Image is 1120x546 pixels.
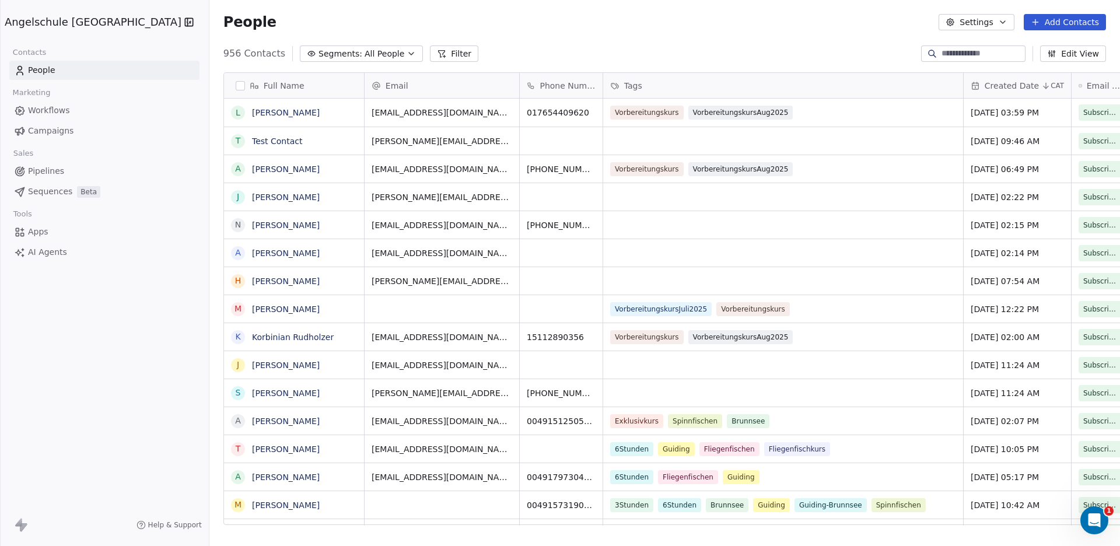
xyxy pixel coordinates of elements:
[1051,81,1064,90] span: CAT
[28,226,48,238] span: Apps
[372,135,512,147] span: [PERSON_NAME][EMAIL_ADDRESS][DOMAIN_NAME]
[148,520,202,530] span: Help & Support
[527,107,596,118] span: 017654409620
[610,470,653,484] span: 6Stunden
[235,331,240,343] div: K
[372,219,512,231] span: [EMAIL_ADDRESS][DOMAIN_NAME]
[372,163,512,175] span: [EMAIL_ADDRESS][DOMAIN_NAME]
[28,125,73,137] span: Campaigns
[237,191,239,203] div: J
[372,331,512,343] span: [EMAIL_ADDRESS][DOMAIN_NAME]
[1083,415,1120,427] span: Subscribed
[658,442,695,456] span: Guiding
[236,107,240,119] div: L
[372,471,512,483] span: [EMAIL_ADDRESS][DOMAIN_NAME]
[372,191,512,203] span: [PERSON_NAME][EMAIL_ADDRESS][PERSON_NAME][DOMAIN_NAME]
[252,249,320,258] a: [PERSON_NAME]
[235,415,241,427] div: A
[223,47,285,61] span: 956 Contacts
[365,48,404,60] span: All People
[527,415,596,427] span: 004915125050261
[252,164,320,174] a: [PERSON_NAME]
[372,107,512,118] span: [EMAIL_ADDRESS][DOMAIN_NAME]
[1083,163,1120,175] span: Subscribed
[610,106,684,120] span: Vorbereitungskurs
[28,64,55,76] span: People
[716,302,790,316] span: Vorbereitungskurs
[971,499,1064,511] span: [DATE] 10:42 AM
[372,387,512,399] span: [PERSON_NAME][EMAIL_ADDRESS][PERSON_NAME][DOMAIN_NAME]
[136,520,202,530] a: Help & Support
[688,162,793,176] span: VorbereitungskursAug2025
[527,499,596,511] span: 004915731909141
[252,416,320,426] a: [PERSON_NAME]
[971,331,1064,343] span: [DATE] 02:00 AM
[939,14,1014,30] button: Settings
[1040,45,1106,62] button: Edit View
[1083,471,1120,483] span: Subscribed
[372,443,512,455] span: [EMAIL_ADDRESS][DOMAIN_NAME]
[9,121,199,141] a: Campaigns
[658,498,701,512] span: 6Stunden
[688,106,793,120] span: VorbereitungskursAug2025
[372,415,512,427] span: [EMAIL_ADDRESS][DOMAIN_NAME]
[8,84,55,101] span: Marketing
[252,276,320,286] a: [PERSON_NAME]
[624,80,642,92] span: Tags
[527,331,596,343] span: 15112890356
[706,498,748,512] span: Brunnsee
[688,330,793,344] span: VorbereitungskursAug2025
[971,359,1064,371] span: [DATE] 11:24 AM
[235,247,241,259] div: A
[8,205,37,223] span: Tools
[9,182,199,201] a: SequencesBeta
[527,219,596,231] span: [PHONE_NUMBER]
[1083,331,1120,343] span: Subscribed
[971,471,1064,483] span: [DATE] 05:17 PM
[971,107,1064,118] span: [DATE] 03:59 PM
[318,48,362,60] span: Segments:
[224,73,364,98] div: Full Name
[971,163,1064,175] span: [DATE] 06:49 PM
[971,219,1064,231] span: [DATE] 02:15 PM
[985,80,1039,92] span: Created Date
[699,442,759,456] span: Fliegenfischen
[28,246,67,258] span: AI Agents
[1083,219,1120,231] span: Subscribed
[235,275,242,287] div: H
[8,44,51,61] span: Contacts
[610,498,653,512] span: 3Stunden
[252,304,320,314] a: [PERSON_NAME]
[658,470,718,484] span: Fliegenfischen
[252,473,320,482] a: [PERSON_NAME]
[527,471,596,483] span: 00491797304173
[235,499,242,511] div: M
[971,387,1064,399] span: [DATE] 11:24 AM
[971,135,1064,147] span: [DATE] 09:46 AM
[252,501,320,510] a: [PERSON_NAME]
[28,165,64,177] span: Pipelines
[9,101,199,120] a: Workflows
[794,498,867,512] span: Guiding-Brunnsee
[430,45,478,62] button: Filter
[386,80,408,92] span: Email
[252,444,320,454] a: [PERSON_NAME]
[971,275,1064,287] span: [DATE] 07:54 AM
[1083,359,1120,371] span: Subscribed
[527,387,596,399] span: [PHONE_NUMBER]
[9,162,199,181] a: Pipelines
[1083,247,1120,259] span: Subscribed
[1083,499,1120,511] span: Subscribed
[610,442,653,456] span: 6Stunden
[971,443,1064,455] span: [DATE] 10:05 PM
[372,275,512,287] span: [PERSON_NAME][EMAIL_ADDRESS][DOMAIN_NAME]
[610,414,663,428] span: Exklusivkurs
[871,498,926,512] span: Spinnfischen
[235,163,241,175] div: A
[252,192,320,202] a: [PERSON_NAME]
[372,359,512,371] span: [EMAIL_ADDRESS][DOMAIN_NAME]
[236,443,241,455] div: T
[14,12,166,32] button: Angelschule [GEOGRAPHIC_DATA]
[365,73,519,98] div: Email
[1083,303,1120,315] span: Subscribed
